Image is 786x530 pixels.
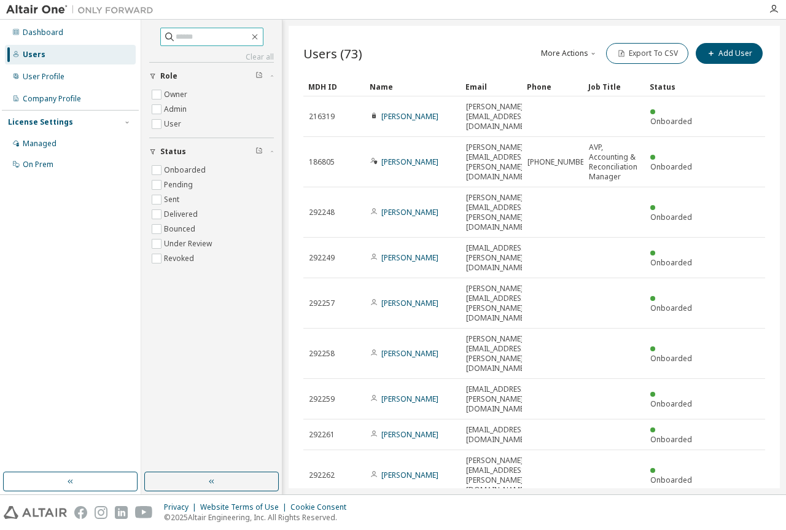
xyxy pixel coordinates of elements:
[309,470,335,480] span: 292262
[309,157,335,167] span: 186805
[381,111,438,122] a: [PERSON_NAME]
[308,77,360,96] div: MDH ID
[309,394,335,404] span: 292259
[149,138,274,165] button: Status
[466,334,528,373] span: [PERSON_NAME][EMAIL_ADDRESS][PERSON_NAME][DOMAIN_NAME]
[381,157,438,167] a: [PERSON_NAME]
[466,243,528,273] span: [EMAIL_ADDRESS][PERSON_NAME][DOMAIN_NAME]
[164,87,190,102] label: Owner
[303,45,362,62] span: Users (73)
[527,157,591,167] span: [PHONE_NUMBER]
[164,207,200,222] label: Delivered
[164,117,184,131] label: User
[164,102,189,117] label: Admin
[650,399,692,409] span: Onboarded
[160,147,186,157] span: Status
[309,430,335,440] span: 292261
[466,384,528,414] span: [EMAIL_ADDRESS][PERSON_NAME][DOMAIN_NAME]
[164,222,198,236] label: Bounced
[309,112,335,122] span: 216319
[381,394,438,404] a: [PERSON_NAME]
[588,77,640,96] div: Job Title
[466,102,528,131] span: [PERSON_NAME][EMAIL_ADDRESS][DOMAIN_NAME]
[381,298,438,308] a: [PERSON_NAME]
[650,116,692,127] span: Onboarded
[466,425,528,445] span: [EMAIL_ADDRESS][DOMAIN_NAME]
[370,77,456,96] div: Name
[650,77,701,96] div: Status
[466,284,528,323] span: [PERSON_NAME][EMAIL_ADDRESS][PERSON_NAME][DOMAIN_NAME]
[650,303,692,313] span: Onboarded
[696,43,763,64] button: Add User
[135,506,153,519] img: youtube.svg
[164,163,208,177] label: Onboarded
[309,298,335,308] span: 292257
[650,212,692,222] span: Onboarded
[650,475,692,485] span: Onboarded
[115,506,128,519] img: linkedin.svg
[650,353,692,364] span: Onboarded
[606,43,688,64] button: Export To CSV
[164,251,196,266] label: Revoked
[74,506,87,519] img: facebook.svg
[164,177,195,192] label: Pending
[381,348,438,359] a: [PERSON_NAME]
[6,4,160,16] img: Altair One
[589,142,639,182] span: AVP, Accounting & Reconciliation Manager
[164,502,200,512] div: Privacy
[465,77,517,96] div: Email
[4,506,67,519] img: altair_logo.svg
[255,71,263,81] span: Clear filter
[466,456,528,495] span: [PERSON_NAME][EMAIL_ADDRESS][PERSON_NAME][DOMAIN_NAME]
[381,207,438,217] a: [PERSON_NAME]
[527,77,578,96] div: Phone
[23,160,53,170] div: On Prem
[23,28,63,37] div: Dashboard
[466,193,528,232] span: [PERSON_NAME][EMAIL_ADDRESS][PERSON_NAME][DOMAIN_NAME]
[309,349,335,359] span: 292258
[540,43,599,64] button: More Actions
[466,142,528,182] span: [PERSON_NAME][EMAIL_ADDRESS][PERSON_NAME][DOMAIN_NAME]
[255,147,263,157] span: Clear filter
[309,253,335,263] span: 292249
[160,71,177,81] span: Role
[164,236,214,251] label: Under Review
[200,502,290,512] div: Website Terms of Use
[650,162,692,172] span: Onboarded
[290,502,354,512] div: Cookie Consent
[381,252,438,263] a: [PERSON_NAME]
[149,63,274,90] button: Role
[650,257,692,268] span: Onboarded
[381,429,438,440] a: [PERSON_NAME]
[23,139,56,149] div: Managed
[164,192,182,207] label: Sent
[23,50,45,60] div: Users
[8,117,73,127] div: License Settings
[149,52,274,62] a: Clear all
[95,506,107,519] img: instagram.svg
[309,208,335,217] span: 292248
[381,470,438,480] a: [PERSON_NAME]
[650,434,692,445] span: Onboarded
[23,94,81,104] div: Company Profile
[23,72,64,82] div: User Profile
[164,512,354,523] p: © 2025 Altair Engineering, Inc. All Rights Reserved.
